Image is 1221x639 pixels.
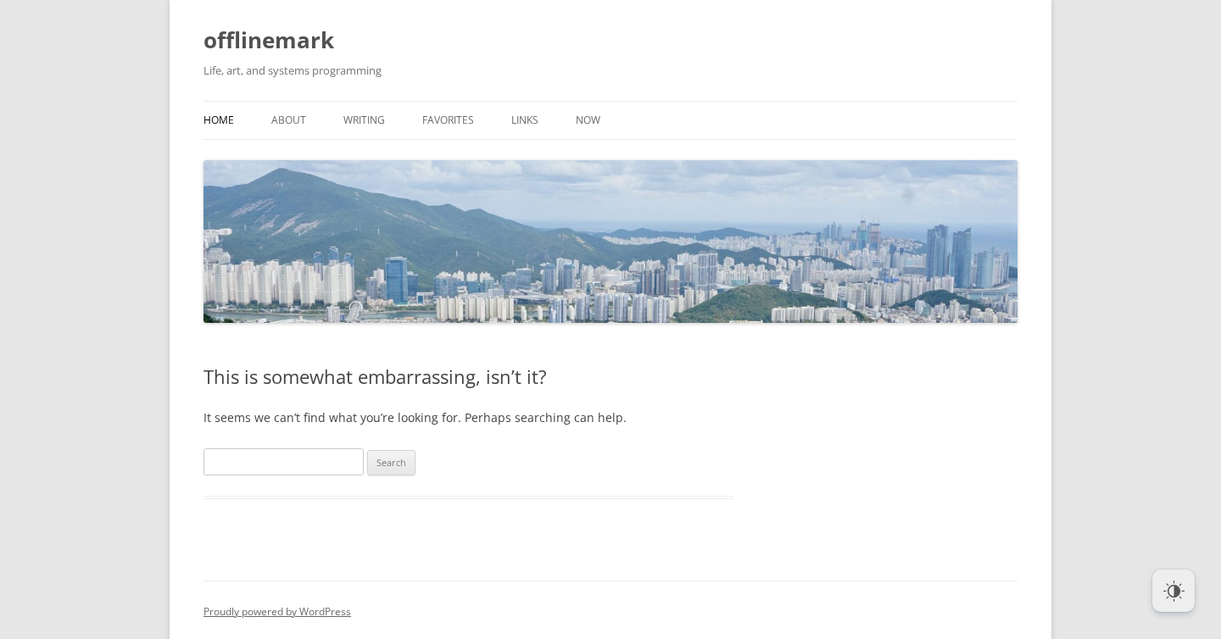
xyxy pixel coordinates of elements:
[203,102,234,139] a: Home
[422,102,474,139] a: Favorites
[576,102,600,139] a: Now
[271,102,306,139] a: About
[203,19,334,60] a: offlinemark
[203,60,1017,81] h2: Life, art, and systems programming
[203,160,1017,322] img: offlinemark
[203,365,733,387] h1: This is somewhat embarrassing, isn’t it?
[203,408,733,428] p: It seems we can’t find what you’re looking for. Perhaps searching can help.
[343,102,385,139] a: Writing
[203,604,351,619] a: Proudly powered by WordPress
[511,102,538,139] a: Links
[367,450,415,475] input: Search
